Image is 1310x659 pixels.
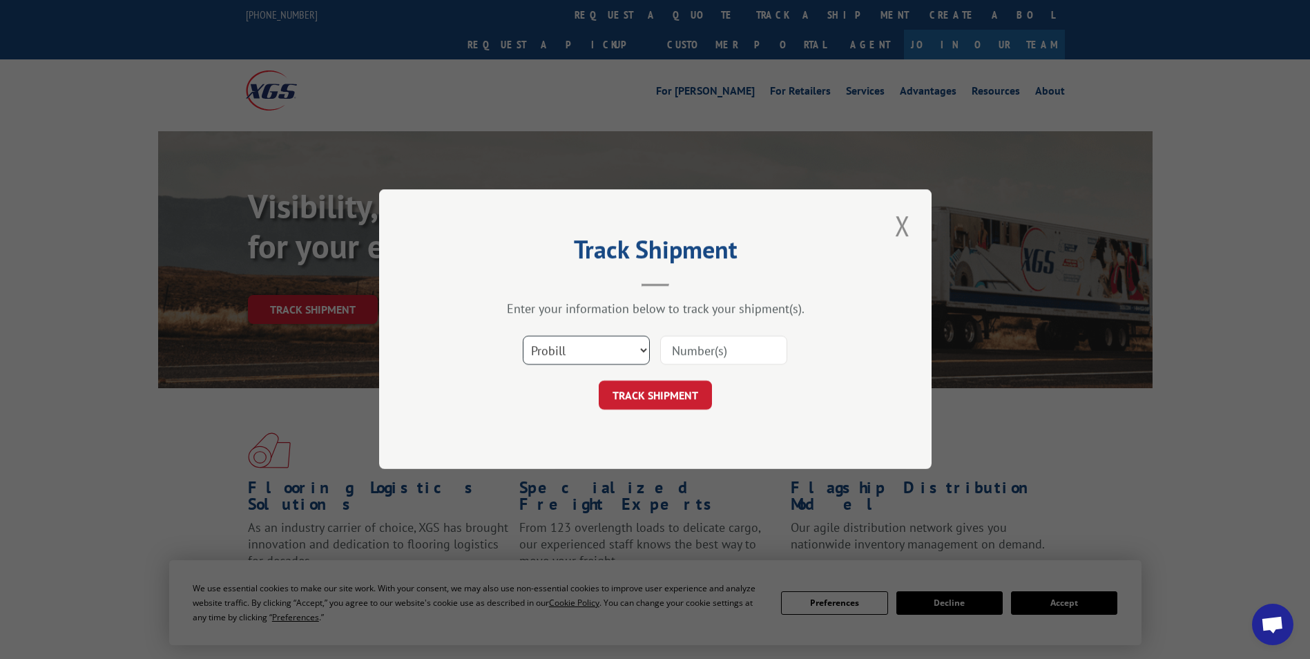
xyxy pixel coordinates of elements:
div: Enter your information below to track your shipment(s). [448,301,863,317]
button: Close modal [891,207,914,245]
a: Open chat [1252,604,1293,645]
button: TRACK SHIPMENT [599,381,712,410]
input: Number(s) [660,336,787,365]
h2: Track Shipment [448,240,863,266]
